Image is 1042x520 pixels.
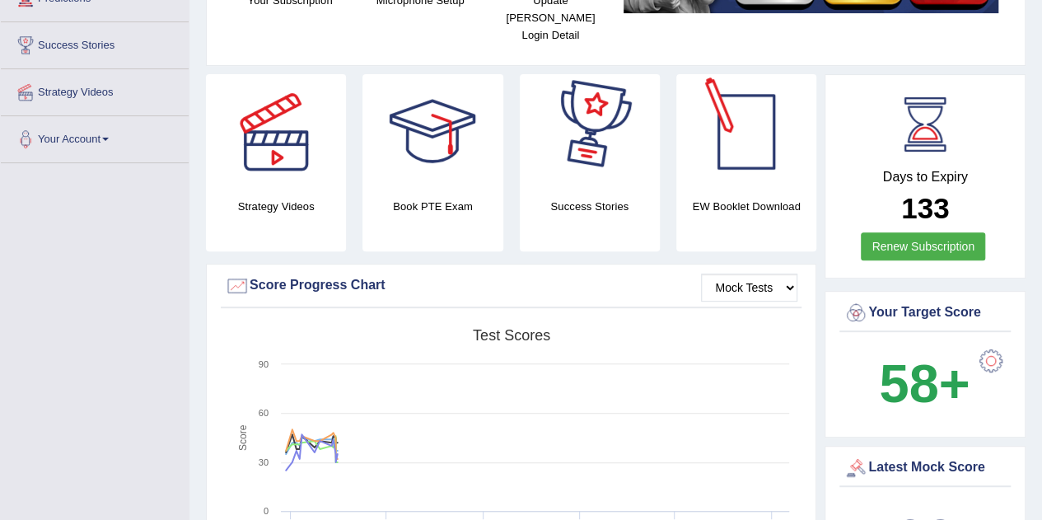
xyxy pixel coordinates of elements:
[225,274,797,298] div: Score Progress Chart
[1,69,189,110] a: Strategy Videos
[264,506,269,516] text: 0
[879,354,970,414] b: 58+
[237,424,249,451] tspan: Score
[676,198,816,215] h4: EW Booklet Download
[1,116,189,157] a: Your Account
[473,327,550,344] tspan: Test scores
[843,170,1007,185] h4: Days to Expiry
[259,457,269,467] text: 30
[362,198,502,215] h4: Book PTE Exam
[1,22,189,63] a: Success Stories
[206,198,346,215] h4: Strategy Videos
[259,408,269,418] text: 60
[861,232,985,260] a: Renew Subscription
[901,192,949,224] b: 133
[259,359,269,369] text: 90
[843,301,1007,326] div: Your Target Score
[520,198,660,215] h4: Success Stories
[843,456,1007,480] div: Latest Mock Score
